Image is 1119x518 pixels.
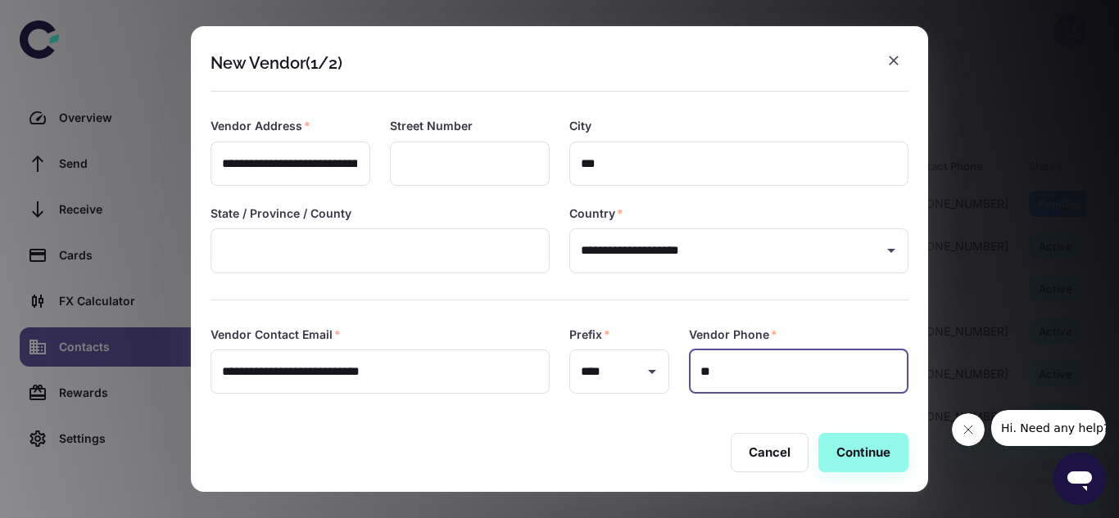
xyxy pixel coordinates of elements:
button: Continue [818,433,908,472]
iframe: Button to launch messaging window [1053,453,1106,505]
label: Street Number [390,118,473,134]
button: Cancel [731,433,809,472]
button: Open [641,360,664,383]
label: Prefix [569,327,610,343]
label: State / Province / County [211,205,351,222]
label: Country [569,205,623,222]
label: Vendor Contact Email [211,327,341,343]
label: City [569,118,591,134]
span: Hi. Need any help? [10,11,118,25]
button: Open [880,239,903,262]
label: Vendor Address [211,118,310,134]
div: New Vendor (1/2) [211,53,342,73]
iframe: Message from company [991,410,1106,446]
label: Vendor Phone [689,327,777,343]
iframe: Close message [952,413,985,446]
